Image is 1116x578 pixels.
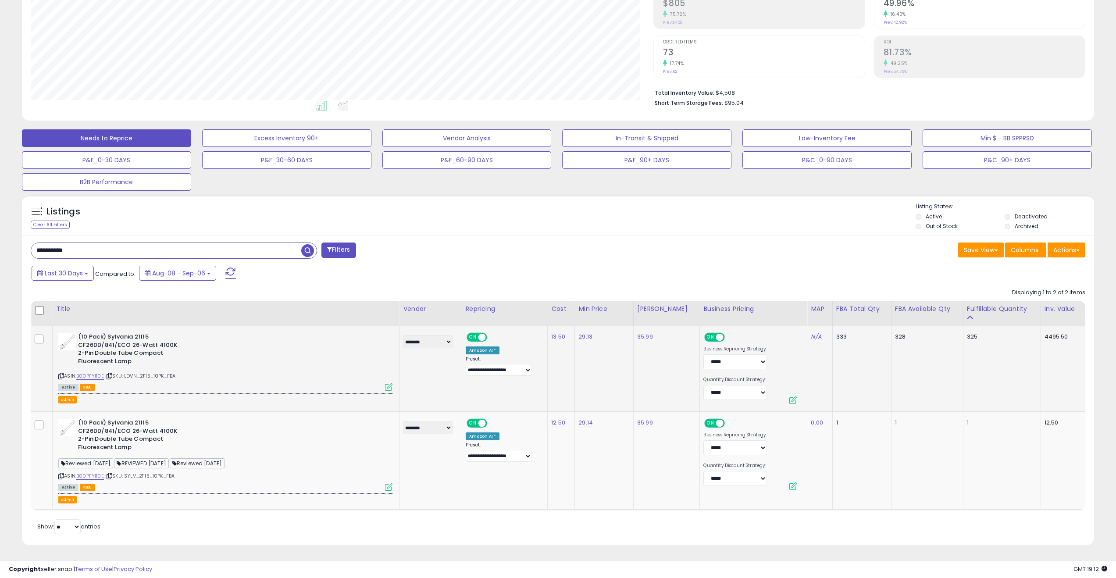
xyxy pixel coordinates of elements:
button: Columns [1005,243,1046,257]
span: REVIEWED [DATE] [114,458,168,468]
span: OFF [485,334,499,341]
div: 1 [836,419,884,427]
label: Quantity Discount Strategy: [703,463,767,469]
small: 16.40% [888,11,906,18]
span: ON [467,420,478,427]
span: ON [706,420,717,427]
button: Needs to Reprice [22,129,191,147]
span: Reviewed [DATE] [170,458,225,468]
a: 13.50 [551,332,565,341]
b: (10 Pack) Sylvania 21115 CF26DD/841/ECO 26-Watt 4100K 2-Pin Double Tube Compact Fluorescent Lamp [78,333,185,367]
a: Terms of Use [75,565,112,573]
span: Compared to: [95,270,135,278]
div: Fulfillable Quantity [967,304,1037,314]
div: [PERSON_NAME] [637,304,696,314]
a: 35.99 [637,418,653,427]
div: Preset: [466,356,541,376]
button: Actions [1048,243,1085,257]
li: $4,508 [655,87,1079,97]
b: Short Term Storage Fees: [655,99,723,107]
button: admin [58,496,77,503]
div: FBA Total Qty [836,304,888,314]
img: 31jT6SFY5lL._SL40_.jpg [58,419,76,436]
div: ASIN: [58,333,392,390]
button: Filters [321,243,356,258]
div: 325 [967,333,1034,341]
a: N/A [811,332,821,341]
b: Total Inventory Value: [655,89,714,96]
div: Business Pricing [703,304,803,314]
label: Out of Stock [926,222,958,230]
span: $95.04 [724,99,744,107]
button: admin [58,396,77,403]
span: 2025-10-7 19:12 GMT [1073,565,1107,573]
button: Low-Inventory Fee [742,129,912,147]
label: Deactivated [1015,213,1048,220]
div: Repricing [466,304,544,314]
b: (10 Pack) Sylvania 21115 CF26DD/841/ECO 26-Watt 4100K 2-Pin Double Tube Compact Fluorescent Lamp [78,419,185,453]
div: Title [56,304,396,314]
span: Last 30 Days [45,269,83,278]
div: 4495.50 [1045,333,1078,341]
img: 31jT6SFY5lL._SL40_.jpg [58,333,76,350]
button: In-Transit & Shipped [562,129,731,147]
a: 12.50 [551,418,565,427]
a: 29.13 [578,332,592,341]
h5: Listings [46,206,80,218]
button: Min $ - BB SPPRSD [923,129,1092,147]
div: MAP [811,304,828,314]
span: | SKU: LDVN_21115_10PK_FBA [105,372,175,379]
div: 12.50 [1045,419,1078,427]
div: Amazon AI * [466,346,500,354]
div: Amazon AI * [466,432,500,440]
div: 1 [895,419,956,427]
a: B00PFY110E [76,472,104,480]
button: P&F_60-90 DAYS [382,151,552,169]
span: All listings currently available for purchase on Amazon [58,484,78,491]
span: | SKU: SYLV_21115_10PK_FBA [105,472,175,479]
button: P&F_90+ DAYS [562,151,731,169]
span: Ordered Items [663,40,864,45]
small: 17.74% [667,60,684,67]
button: P&F_30-60 DAYS [202,151,371,169]
div: 1 [967,419,1034,427]
label: Archived [1015,222,1038,230]
div: FBA Available Qty [895,304,959,314]
small: Prev: 54.76% [884,69,907,74]
span: FBA [80,384,95,391]
span: OFF [724,334,738,341]
span: OFF [485,420,499,427]
p: Listing States: [916,203,1094,211]
small: Prev: 42.92% [884,20,907,25]
div: Displaying 1 to 2 of 2 items [1012,289,1085,297]
button: Excess Inventory 90+ [202,129,371,147]
a: Privacy Policy [114,565,152,573]
label: Active [926,213,942,220]
small: 75.72% [667,11,686,18]
span: Columns [1011,246,1038,254]
button: P&C_90+ DAYS [923,151,1092,169]
label: Quantity Discount Strategy: [703,377,767,383]
small: Prev: 62 [663,69,677,74]
div: Preset: [466,442,541,462]
th: CSV column name: cust_attr_1_Vendor [399,301,462,326]
div: Cost [551,304,571,314]
button: B2B Performance [22,173,191,191]
small: Prev: $458 [663,20,682,25]
button: Aug-08 - Sep-06 [139,266,216,281]
h2: 73 [663,47,864,59]
label: Business Repricing Strategy: [703,346,767,352]
button: P&F_0-30 DAYS [22,151,191,169]
div: Inv. value [1045,304,1081,314]
span: All listings currently available for purchase on Amazon [58,384,78,391]
a: 0.00 [811,418,823,427]
h2: 81.73% [884,47,1085,59]
div: seller snap | | [9,565,152,574]
span: FBA [80,484,95,491]
span: ON [467,334,478,341]
strong: Copyright [9,565,41,573]
label: Business Repricing Strategy: [703,432,767,438]
button: Vendor Analysis [382,129,552,147]
button: Last 30 Days [32,266,94,281]
button: P&C_0-90 DAYS [742,151,912,169]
